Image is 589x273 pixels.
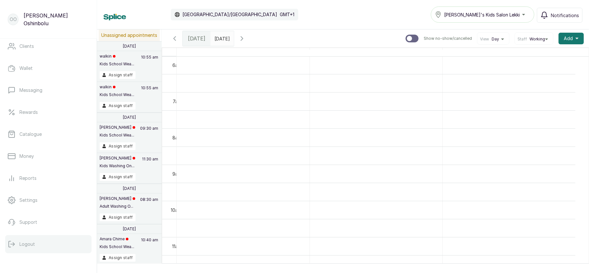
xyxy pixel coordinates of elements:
p: [GEOGRAPHIC_DATA]/[GEOGRAPHIC_DATA] [182,11,277,18]
button: Assign staff [100,142,136,150]
button: Assign staff [100,173,136,181]
span: View [480,37,489,42]
button: [PERSON_NAME]'s Kids Salon Lekki [431,6,534,23]
p: 08:30 am [139,196,159,213]
button: ViewDay [480,37,507,42]
p: [PERSON_NAME] Oshinbolu [24,12,89,27]
p: 09:30 am [139,125,159,142]
span: Charity [500,48,518,56]
p: Kids Washing On... [100,163,135,169]
button: StaffWorking [518,37,551,42]
p: Support [19,219,37,225]
p: Money [19,153,34,159]
span: [PERSON_NAME]'s Kids Salon Lekki [444,11,520,18]
p: Show no-show/cancelled [424,36,472,41]
a: Settings [5,191,92,209]
button: Logout [5,235,92,253]
div: 7am [171,98,183,105]
span: Add [564,35,573,42]
span: Notifications [551,12,579,19]
p: Kids School Wea... [100,244,134,249]
button: Assign staff [100,102,136,110]
div: 9am [171,170,183,177]
p: Logout [19,241,35,247]
p: Kids School Wea... [100,92,134,97]
p: Rewards [19,109,38,115]
button: Assign staff [100,71,136,79]
p: [PERSON_NAME] [100,196,135,201]
p: Unassigned appointments [99,29,160,41]
div: 8am [171,134,183,141]
a: Clients [5,37,92,55]
p: [DATE] [123,44,136,49]
p: Clients [19,43,34,49]
p: walkin [100,54,134,59]
p: Adult Washing O... [100,204,135,209]
div: 10am [169,207,183,213]
a: Support [5,213,92,231]
div: 11am [171,243,183,250]
p: Wallet [19,65,33,71]
a: Reports [5,169,92,187]
div: [DATE] [183,31,211,46]
p: Kids School Wea... [100,133,135,138]
a: Catalogue [5,125,92,143]
p: GMT+1 [280,11,294,18]
p: OO [10,16,17,23]
div: 6am [171,62,183,69]
p: [DATE] [123,226,136,232]
p: 10:40 am [140,236,159,254]
p: Reports [19,175,37,181]
p: Kids School Wea... [100,61,134,67]
a: Wallet [5,59,92,77]
p: [DATE] [123,115,136,120]
button: Notifications [537,8,583,23]
p: Settings [19,197,38,203]
span: Temitope [232,48,255,56]
p: Messaging [19,87,42,93]
p: [DATE] [123,186,136,191]
button: Assign staff [100,213,136,221]
span: Working [529,37,545,42]
span: Staff [518,37,527,42]
button: Assign staff [100,254,136,262]
button: Add [559,33,584,44]
p: Catalogue [19,131,42,137]
p: 10:55 am [140,54,159,71]
span: [DATE] [188,35,205,42]
p: [PERSON_NAME] [100,156,135,161]
p: [PERSON_NAME] [100,125,135,130]
p: 11:30 am [141,156,159,173]
span: Miracle [367,48,385,56]
span: Day [492,37,499,42]
a: Money [5,147,92,165]
a: Rewards [5,103,92,121]
p: 10:55 am [140,84,159,102]
p: Amara Chime [100,236,134,242]
p: walkin [100,84,134,90]
a: Messaging [5,81,92,99]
